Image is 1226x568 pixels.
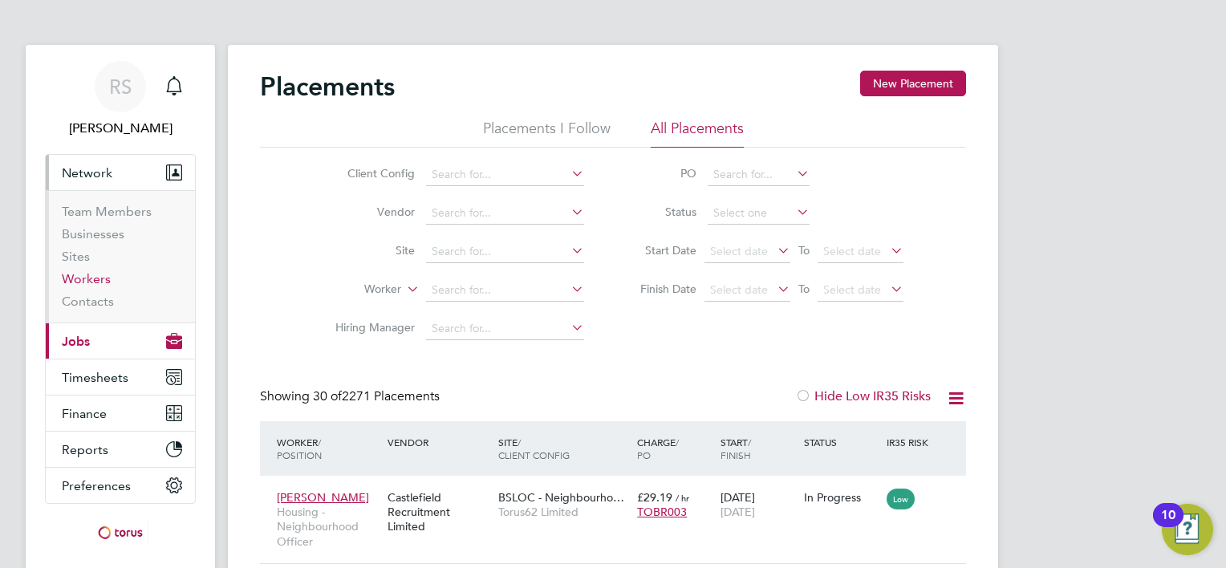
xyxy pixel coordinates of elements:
span: Select date [823,244,881,258]
input: Search for... [426,164,584,186]
label: Start Date [624,243,696,258]
label: Vendor [323,205,415,219]
span: £29.19 [637,490,672,505]
span: Reports [62,442,108,457]
span: BSLOC - Neighbourho… [498,490,624,505]
a: RS[PERSON_NAME] [45,61,196,138]
a: [PERSON_NAME]Housing - Neighbourhood OfficerCastlefield Recruitment LimitedBSLOC - Neighbourho…To... [273,481,966,495]
div: Showing [260,388,443,405]
span: / Client Config [498,436,570,461]
div: Start [717,428,800,469]
span: Finance [62,406,107,421]
span: RS [109,76,132,97]
div: Site [494,428,633,469]
label: Hide Low IR35 Risks [795,388,931,404]
span: 2271 Placements [313,388,440,404]
span: Network [62,165,112,181]
span: / Position [277,436,322,461]
span: Preferences [62,478,131,493]
img: torus-logo-retina.png [92,520,148,546]
span: / PO [637,436,679,461]
input: Select one [708,202,810,225]
a: Contacts [62,294,114,309]
button: Reports [46,432,195,467]
a: Go to home page [45,520,196,546]
span: To [794,240,814,261]
span: Jobs [62,334,90,349]
input: Search for... [426,202,584,225]
input: Search for... [426,318,584,340]
label: Status [624,205,696,219]
a: Workers [62,271,111,286]
button: Jobs [46,323,195,359]
li: All Placements [651,119,744,148]
button: Timesheets [46,359,195,395]
label: Site [323,243,415,258]
span: TOBR003 [637,505,687,519]
span: / Finish [721,436,751,461]
span: Torus62 Limited [498,505,629,519]
label: PO [624,166,696,181]
div: Charge [633,428,717,469]
div: Vendor [384,428,494,456]
input: Search for... [708,164,810,186]
button: Finance [46,396,195,431]
span: Select date [710,282,768,297]
div: IR35 Risk [883,428,938,456]
div: In Progress [804,490,879,505]
span: Select date [710,244,768,258]
input: Search for... [426,279,584,302]
span: Timesheets [62,370,128,385]
span: 30 of [313,388,342,404]
button: Preferences [46,468,195,503]
a: Team Members [62,204,152,219]
span: Low [887,489,915,509]
div: Castlefield Recruitment Limited [384,482,494,542]
button: Open Resource Center, 10 new notifications [1162,504,1213,555]
span: To [794,278,814,299]
div: Network [46,190,195,323]
a: Sites [62,249,90,264]
span: Select date [823,282,881,297]
div: Status [800,428,883,456]
span: Ryan Scott [45,119,196,138]
div: [DATE] [717,482,800,527]
label: Finish Date [624,282,696,296]
button: New Placement [860,71,966,96]
a: Businesses [62,226,124,241]
label: Hiring Manager [323,320,415,335]
div: Worker [273,428,384,469]
div: 10 [1161,515,1175,536]
button: Network [46,155,195,190]
input: Search for... [426,241,584,263]
span: Housing - Neighbourhood Officer [277,505,380,549]
label: Worker [309,282,401,298]
label: Client Config [323,166,415,181]
span: / hr [676,492,689,504]
span: [DATE] [721,505,755,519]
span: [PERSON_NAME] [277,490,369,505]
h2: Placements [260,71,395,103]
li: Placements I Follow [483,119,611,148]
